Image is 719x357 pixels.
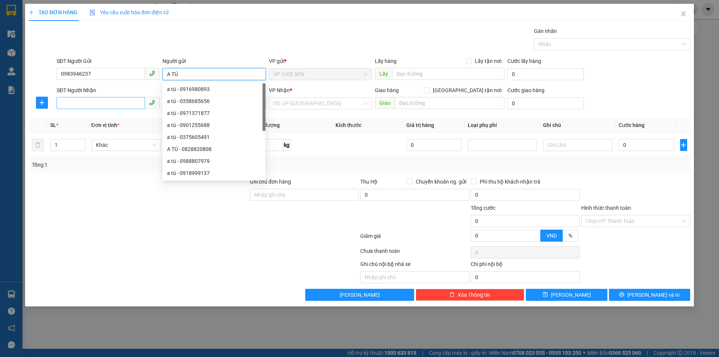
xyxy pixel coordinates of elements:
div: Ghi chú nội bộ nhà xe [360,260,469,271]
span: plus [680,142,687,148]
div: a tú - 0901255688 [163,119,266,131]
div: a tú - 0916980893 [163,83,266,95]
span: Yêu cầu xuất hóa đơn điện tử [90,9,169,15]
div: a tú - 0918999137 [167,169,261,177]
input: Dọc đường [395,97,504,109]
span: VND [546,233,557,239]
div: A TÚ - 0828820808 [167,145,261,153]
div: Chưa thanh toán [359,247,470,260]
div: a tú - 0971371877 [163,107,266,119]
input: Ghi Chú [543,139,612,151]
span: Đơn vị tính [91,122,119,128]
span: [PERSON_NAME] [340,291,380,299]
span: [PERSON_NAME] và In [627,291,680,299]
button: printer[PERSON_NAME] và In [609,289,690,301]
span: Định lượng [253,122,279,128]
input: Dọc đường [392,68,504,80]
div: Giảm giá [359,232,470,245]
input: Ghi chú đơn hàng [250,189,359,201]
label: Gán nhãn [534,28,557,34]
span: Giao [375,97,395,109]
button: plus [36,97,48,109]
span: Xóa Thông tin [458,291,490,299]
span: Tổng cước [471,205,495,211]
label: Cước lấy hàng [507,58,541,64]
span: VP CHỢ SEN [273,69,367,80]
label: Cước giao hàng [507,87,544,93]
span: VP Nhận [269,87,290,93]
span: plus [36,100,48,106]
span: plus [29,10,34,15]
input: 0 [406,139,462,151]
div: A TÚ - 0828820808 [163,143,266,155]
input: Cước lấy hàng [507,68,584,80]
span: Giá trị hàng [406,122,434,128]
div: Người gửi [163,57,266,65]
div: a tú - 0375605491 [163,131,266,143]
img: icon [90,10,95,16]
label: Ghi chú đơn hàng [250,179,291,185]
div: Chi phí nội bộ [471,260,580,271]
span: Giao hàng [375,87,399,93]
span: Kích thước [336,122,361,128]
span: [GEOGRAPHIC_DATA] tận nơi [430,86,504,94]
div: a tú - 0988807979 [167,157,261,165]
span: delete [449,292,455,298]
span: Khác [96,139,156,151]
span: printer [619,292,624,298]
button: [PERSON_NAME] [305,289,414,301]
div: SĐT Người Gửi [57,57,160,65]
span: Phí thu hộ khách nhận trả [477,178,543,186]
div: a tú - 0358685656 [167,97,261,105]
div: a tú - 0901255688 [167,121,261,129]
button: plus [680,139,687,151]
div: Tổng: 1 [32,161,277,169]
div: a tú - 0375605491 [167,133,261,141]
span: % [568,233,572,239]
button: save[PERSON_NAME] [526,289,607,301]
div: a tú - 0918999137 [163,167,266,179]
input: Cước giao hàng [507,97,584,109]
span: close [680,11,686,17]
button: deleteXóa Thông tin [416,289,525,301]
span: Chuyển khoản ng. gửi [413,178,469,186]
button: delete [32,139,44,151]
div: a tú - 0988807979 [163,155,266,167]
span: phone [149,70,155,76]
input: Nhập ghi chú [360,271,469,283]
span: [PERSON_NAME] [551,291,591,299]
div: a tú - 0916980893 [167,85,261,93]
span: save [543,292,548,298]
span: Lấy hàng [375,58,397,64]
button: Close [673,4,694,25]
div: a tú - 0358685656 [163,95,266,107]
th: Ghi chú [540,118,615,133]
div: SĐT Người Nhận [57,86,160,94]
div: a tú - 0971371877 [167,109,261,117]
span: TẠO ĐƠN HÀNG [29,9,78,15]
label: Hình thức thanh toán [581,205,631,211]
div: VP gửi [269,57,372,65]
th: Loại phụ phí [465,118,540,133]
span: Thu Hộ [360,179,377,185]
span: SL [50,122,56,128]
span: kg [283,139,291,151]
span: Lấy tận nơi [472,57,504,65]
span: phone [149,100,155,106]
span: Cước hàng [619,122,644,128]
span: Lấy [375,68,392,80]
